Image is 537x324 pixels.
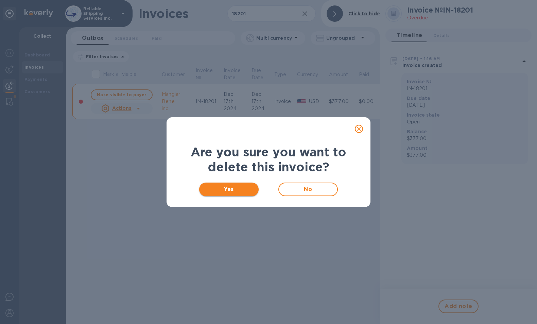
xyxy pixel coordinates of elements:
[191,144,346,174] b: Are you sure you want to delete this invoice?
[351,121,367,137] button: close
[284,185,332,193] span: No
[205,185,253,193] span: Yes
[278,183,338,196] button: No
[199,183,259,196] button: Yes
